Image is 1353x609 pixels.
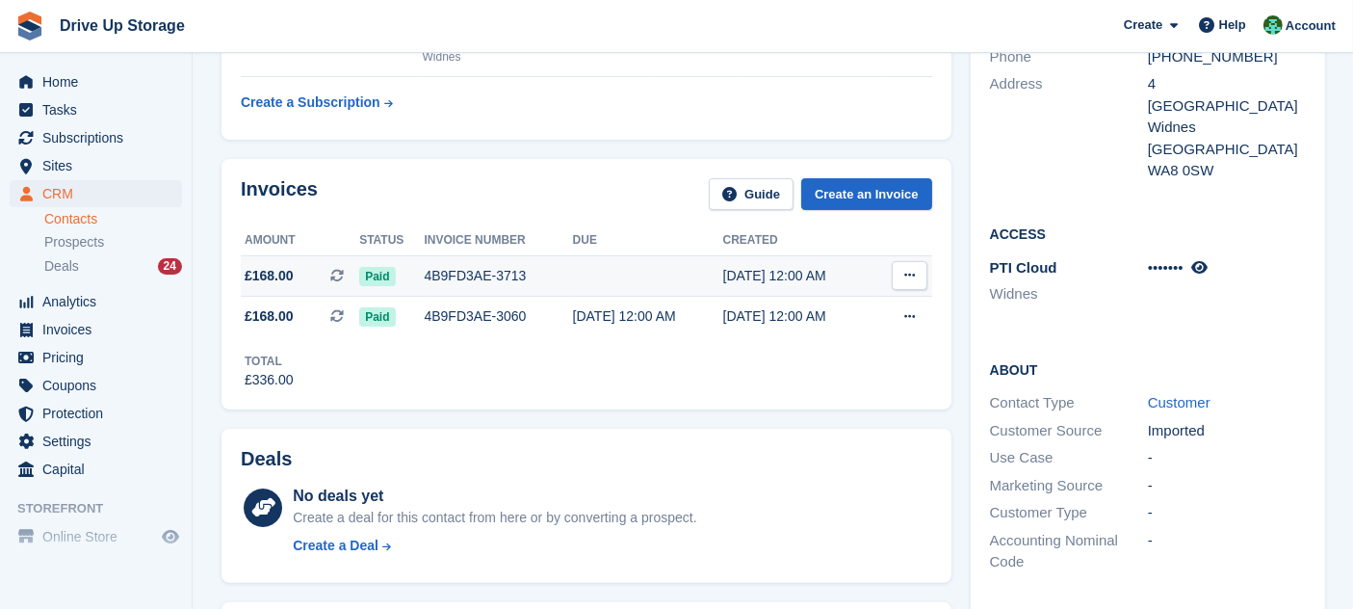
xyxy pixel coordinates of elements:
[359,307,395,327] span: Paid
[42,152,158,179] span: Sites
[425,225,573,256] th: Invoice number
[990,46,1148,68] div: Phone
[990,530,1148,573] div: Accounting Nominal Code
[10,523,182,550] a: menu
[42,344,158,371] span: Pricing
[42,400,158,427] span: Protection
[245,306,294,327] span: £168.00
[42,372,158,399] span: Coupons
[1148,160,1306,182] div: WA8 0SW
[723,266,873,286] div: [DATE] 12:00 AM
[990,392,1148,414] div: Contact Type
[293,536,378,556] div: Create a Deal
[1148,139,1306,161] div: [GEOGRAPHIC_DATA]
[723,306,873,327] div: [DATE] 12:00 AM
[723,225,873,256] th: Created
[1148,475,1306,497] div: -
[44,256,182,277] a: Deals 24
[10,456,182,483] a: menu
[1219,15,1246,35] span: Help
[241,225,359,256] th: Amount
[241,178,318,210] h2: Invoices
[241,85,393,120] a: Create a Subscription
[359,267,395,286] span: Paid
[10,316,182,343] a: menu
[1286,16,1336,36] span: Account
[1148,394,1210,410] a: Customer
[15,12,44,40] img: stora-icon-8386f47178a22dfd0bd8f6a31ec36ba5ce8667c1dd55bd0f319d3a0aa187defe.svg
[573,306,723,327] div: [DATE] 12:00 AM
[42,456,158,483] span: Capital
[990,283,1148,305] li: Widnes
[1148,259,1184,276] span: •••••••
[245,370,294,390] div: £336.00
[709,178,794,210] a: Guide
[10,428,182,455] a: menu
[10,288,182,315] a: menu
[801,178,932,210] a: Create an Invoice
[245,266,294,286] span: £168.00
[990,259,1057,276] span: PTI Cloud
[42,68,158,95] span: Home
[159,525,182,548] a: Preview store
[42,316,158,343] span: Invoices
[423,48,654,66] div: Widnes
[990,420,1148,442] div: Customer Source
[44,210,182,228] a: Contacts
[44,232,182,252] a: Prospects
[293,536,696,556] a: Create a Deal
[44,233,104,252] span: Prospects
[990,73,1148,182] div: Address
[10,96,182,123] a: menu
[990,359,1306,379] h2: About
[990,224,1306,243] h2: Access
[1148,420,1306,442] div: Imported
[10,152,182,179] a: menu
[10,68,182,95] a: menu
[158,258,182,275] div: 24
[990,447,1148,469] div: Use Case
[1148,117,1306,139] div: Widnes
[425,266,573,286] div: 4B9FD3AE-3713
[44,257,79,276] span: Deals
[359,225,424,256] th: Status
[425,306,573,327] div: 4B9FD3AE-3060
[293,508,696,528] div: Create a deal for this contact from here or by converting a prospect.
[10,124,182,151] a: menu
[241,93,380,113] div: Create a Subscription
[10,344,182,371] a: menu
[293,485,696,508] div: No deals yet
[42,288,158,315] span: Analytics
[1124,15,1162,35] span: Create
[241,448,292,470] h2: Deals
[1148,530,1306,573] div: -
[1148,73,1306,117] div: 4 [GEOGRAPHIC_DATA]
[42,96,158,123] span: Tasks
[245,353,294,370] div: Total
[1148,46,1306,68] div: [PHONE_NUMBER]
[1263,15,1283,35] img: Camille
[10,400,182,427] a: menu
[52,10,193,41] a: Drive Up Storage
[17,499,192,518] span: Storefront
[1148,447,1306,469] div: -
[1148,502,1306,524] div: -
[42,180,158,207] span: CRM
[42,428,158,455] span: Settings
[42,523,158,550] span: Online Store
[990,502,1148,524] div: Customer Type
[10,180,182,207] a: menu
[990,475,1148,497] div: Marketing Source
[10,372,182,399] a: menu
[42,124,158,151] span: Subscriptions
[573,225,723,256] th: Due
